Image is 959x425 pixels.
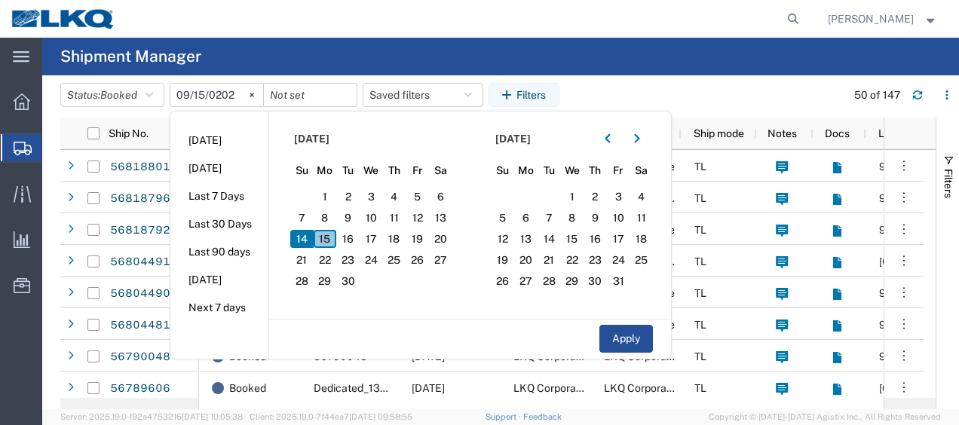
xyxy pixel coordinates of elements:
[109,282,171,306] a: 56804490
[383,209,406,227] span: 11
[607,251,630,269] span: 24
[694,382,706,394] span: TL
[170,238,268,266] li: Last 90 days
[607,272,630,290] span: 31
[264,84,357,106] input: Not set
[942,169,954,198] span: Filters
[290,272,314,290] span: 28
[11,8,116,30] img: logo
[492,209,515,227] span: 5
[492,163,515,179] span: Su
[492,230,515,248] span: 12
[538,209,561,227] span: 7
[584,188,607,206] span: 2
[170,127,268,154] li: [DATE]
[495,131,531,147] span: [DATE]
[412,382,445,394] span: 10/16/2025
[314,272,337,290] span: 29
[314,251,337,269] span: 22
[294,131,329,147] span: [DATE]
[336,188,360,206] span: 2
[109,313,171,338] a: 56804481
[406,163,429,179] span: Fr
[694,192,706,204] span: TL
[360,230,383,248] span: 17
[383,163,406,179] span: Th
[170,154,268,182] li: [DATE]
[584,163,607,179] span: Th
[109,155,171,179] a: 56818801
[406,230,429,248] span: 19
[100,89,137,101] span: Booked
[290,163,314,179] span: Su
[290,251,314,269] span: 21
[250,412,412,421] span: Client: 2025.19.0-7f44ea7
[170,182,268,210] li: Last 7 Days
[429,209,452,227] span: 13
[314,230,337,248] span: 15
[560,163,584,179] span: We
[514,230,538,248] span: 13
[630,251,653,269] span: 25
[630,163,653,179] span: Sa
[383,188,406,206] span: 4
[607,188,630,206] span: 3
[314,163,337,179] span: Mo
[513,382,594,394] span: LKQ Corporation
[514,163,538,179] span: Mo
[514,209,538,227] span: 6
[492,272,515,290] span: 26
[492,251,515,269] span: 19
[60,412,243,421] span: Server: 2025.19.0-192a4753216
[584,251,607,269] span: 23
[828,11,914,27] span: Robert Benette
[694,255,706,268] span: TL
[314,209,337,227] span: 8
[604,382,685,394] span: LKQ Corporation
[360,188,383,206] span: 3
[109,345,171,369] a: 56790048
[827,10,939,28] button: [PERSON_NAME]
[336,272,360,290] span: 30
[429,251,452,269] span: 27
[290,230,314,248] span: 14
[336,209,360,227] span: 9
[109,377,171,401] a: 56789606
[109,127,149,139] span: Ship No.
[607,230,630,248] span: 17
[584,272,607,290] span: 30
[630,209,653,227] span: 11
[336,163,360,179] span: Tu
[406,251,429,269] span: 26
[314,188,337,206] span: 1
[429,230,452,248] span: 20
[314,382,475,394] span: Dedicated_1312_1635_Eng Trans
[607,163,630,179] span: Fr
[336,230,360,248] span: 16
[60,38,201,75] h4: Shipment Manager
[538,272,561,290] span: 28
[560,251,584,269] span: 22
[360,209,383,227] span: 10
[489,83,559,107] button: Filters
[560,188,584,206] span: 1
[514,251,538,269] span: 20
[694,127,744,139] span: Ship mode
[406,188,429,206] span: 5
[360,251,383,269] span: 24
[429,188,452,206] span: 6
[560,209,584,227] span: 8
[182,412,243,421] span: [DATE] 10:05:38
[290,209,314,227] span: 7
[60,83,164,107] button: Status:Booked
[538,163,561,179] span: Tu
[694,161,706,173] span: TL
[878,127,921,139] span: Location
[170,84,263,106] input: Not set
[383,230,406,248] span: 18
[406,209,429,227] span: 12
[630,188,653,206] span: 4
[523,412,562,421] a: Feedback
[538,251,561,269] span: 21
[363,83,483,107] button: Saved filters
